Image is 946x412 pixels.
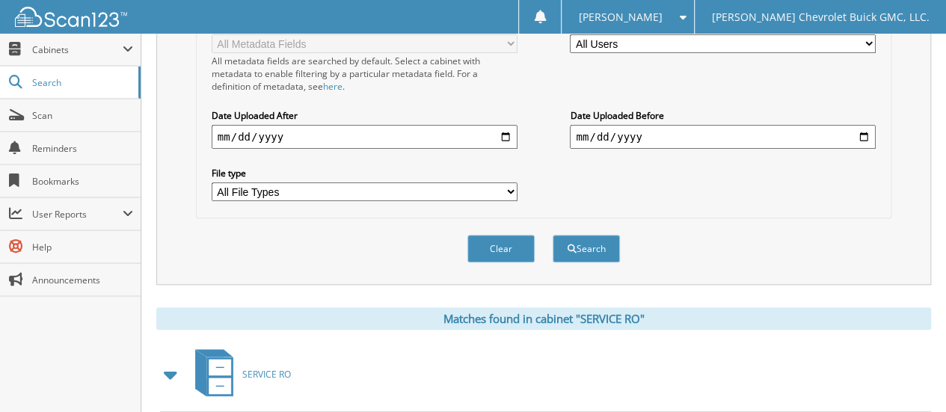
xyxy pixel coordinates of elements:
span: SERVICE RO [242,368,291,381]
span: Search [32,76,131,89]
button: Search [553,235,620,262]
input: start [212,125,517,149]
input: end [570,125,876,149]
span: Reminders [32,142,133,155]
iframe: Chat Widget [871,340,946,412]
span: User Reports [32,208,123,221]
div: All metadata fields are searched by default. Select a cabinet with metadata to enable filtering b... [212,55,517,93]
span: [PERSON_NAME] [579,13,663,22]
label: File type [212,167,517,179]
a: here [323,80,343,93]
span: [PERSON_NAME] Chevrolet Buick GMC, LLC. [711,13,929,22]
a: SERVICE RO [186,345,291,404]
img: scan123-logo-white.svg [15,7,127,27]
span: Bookmarks [32,175,133,188]
span: Scan [32,109,133,122]
button: Clear [467,235,535,262]
label: Date Uploaded After [212,109,517,122]
label: Date Uploaded Before [570,109,876,122]
div: Matches found in cabinet "SERVICE RO" [156,307,931,330]
span: Help [32,241,133,253]
span: Announcements [32,274,133,286]
span: Cabinets [32,43,123,56]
